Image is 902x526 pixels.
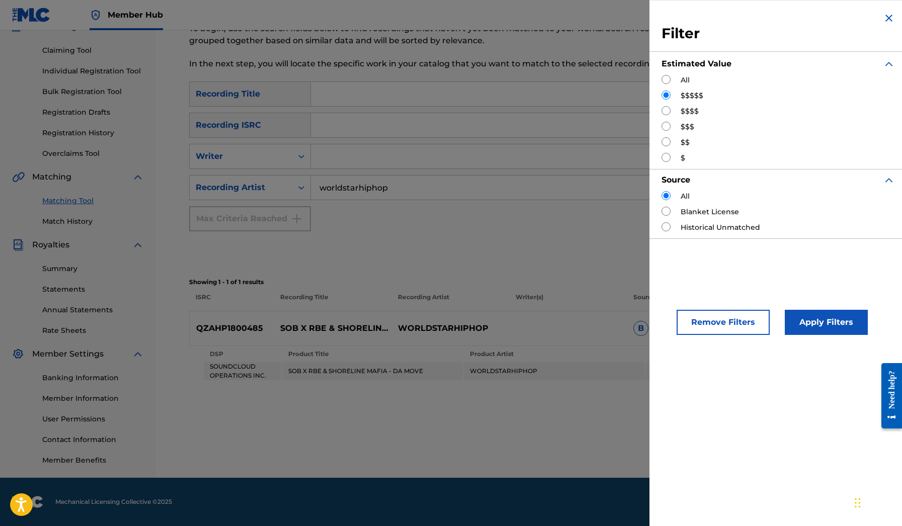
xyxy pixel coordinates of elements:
label: All [681,191,690,202]
label: $$ [681,137,690,148]
a: Overclaims Tool [42,148,144,159]
th: Product Artist [464,347,644,361]
strong: Source [662,175,690,185]
label: $$$$ [681,106,699,117]
a: Individual Registration Tool [42,66,144,76]
a: Banking Information [42,373,144,383]
img: Member Settings [12,348,24,360]
p: SOB X RBE & SHORELINE MAFIA - DA MOVE [274,322,391,334]
button: Apply Filters [785,310,868,335]
a: Statements [42,284,144,295]
span: Mechanical Licensing Collective © 2025 [55,497,172,506]
p: ISRC [189,293,274,311]
a: Registration History [42,128,144,138]
img: expand [883,174,895,186]
p: To begin, use the search fields below to find recordings that haven't yet been matched to your wo... [189,23,713,47]
td: SOUNDCLOUD OPERATIONS INC. [204,362,281,380]
h3: Filter [662,25,895,43]
label: Blanket License [681,207,739,217]
img: Top Rightsholder [90,9,102,21]
td: WORLDSTARHIPHOP [464,362,644,380]
a: Contact Information [42,434,144,445]
a: Claiming Tool [42,45,144,56]
img: Royalties [12,239,24,251]
p: Writer(s) [509,293,627,311]
img: expand [883,58,895,70]
p: WORLDSTARHIPHOP [391,322,509,334]
button: Remove Filters [677,310,770,335]
a: User Permissions [42,414,144,424]
img: MLC Logo [12,8,51,22]
span: Member Hub [108,9,163,21]
a: Member Benefits [42,455,144,466]
iframe: Chat Widget [852,478,902,526]
p: Source [633,293,655,311]
th: Product Title [282,347,463,361]
p: In the next step, you will locate the specific work in your catalog that you want to match to the... [189,58,713,70]
div: Drag [855,488,861,518]
span: Matching [32,171,71,183]
p: Recording Title [273,293,391,311]
p: Recording Artist [391,293,509,311]
a: Member Information [42,393,144,404]
th: Product Label [646,347,749,361]
img: expand [132,171,144,183]
td: SOB X RBE & SHORELINE MAFIA - DA MOVE [282,362,463,380]
img: close [883,12,895,24]
span: B [633,321,648,336]
a: Matching Tool [42,196,144,206]
label: $$$ [681,122,694,132]
a: Match History [42,216,144,227]
a: Annual Statements [42,305,144,315]
iframe: Resource Center [874,354,902,437]
img: expand [132,239,144,251]
a: Rate Sheets [42,325,144,336]
a: Registration Drafts [42,107,144,118]
div: Recording Artist [196,182,286,194]
div: Writer [196,150,286,162]
label: $ [681,153,685,163]
p: Showing 1 - 1 of 1 results [189,278,869,287]
label: All [681,75,690,85]
strong: Estimated Value [662,59,731,68]
th: DSP [204,347,281,361]
form: Search Form [189,81,869,272]
span: Member Settings [32,348,104,360]
img: expand [132,348,144,360]
p: QZAHP1800485 [190,322,274,334]
label: Historical Unmatched [681,222,760,233]
img: logo [12,496,43,508]
img: Matching [12,171,25,183]
span: Royalties [32,239,69,251]
a: Bulk Registration Tool [42,86,144,97]
label: $$$$$ [681,91,703,101]
a: Summary [42,264,144,274]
